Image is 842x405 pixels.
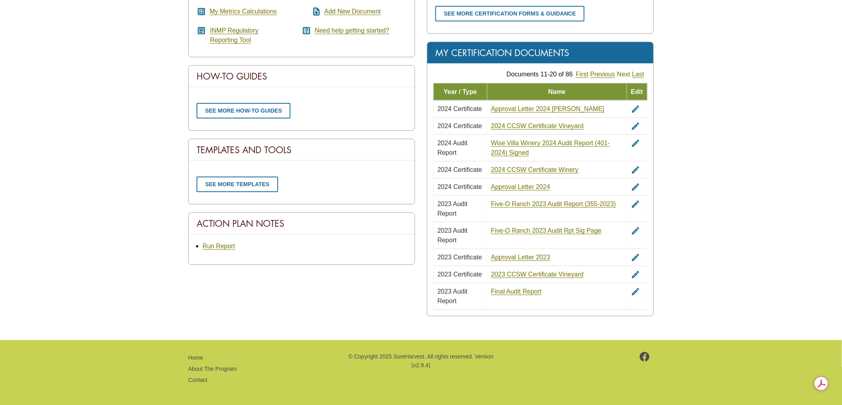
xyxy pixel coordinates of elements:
[631,226,640,236] i: edit
[210,27,259,44] a: INMP RegulatoryReporting Tool
[631,138,640,148] i: edit
[631,288,640,295] a: edit
[631,123,640,129] a: edit
[188,354,203,361] a: Home
[631,254,640,261] a: edit
[210,8,277,15] a: My Metrics Calculations
[631,182,640,192] i: edit
[203,243,235,250] a: Run Report
[302,7,321,16] i: note_add
[640,352,650,362] img: footer-facebook.png
[491,166,579,173] a: 2024 CCSW Certificate Winery
[188,366,237,372] a: About The Program
[631,105,640,112] a: edit
[324,8,381,15] a: Add New Document
[631,166,640,173] a: edit
[427,42,653,64] div: My Certification Documents
[507,71,573,78] span: Documents 11-20 of 86
[487,83,627,100] td: Name
[438,183,482,190] span: 2024 Certificate
[438,288,468,304] span: 2023 Audit Report
[576,71,588,78] a: First
[302,26,311,35] i: help_center
[197,26,206,35] i: article
[188,377,207,383] a: Contact
[438,123,482,129] span: 2024 Certificate
[491,140,610,156] a: Wise Villa Winery 2024 Audit Report (401-2024) Signed
[434,83,487,100] td: Year / Type
[617,71,630,78] a: Next
[491,227,602,234] a: Five-O Ranch 2023 Audit Rpt Sig Page
[347,352,495,370] p: © Copyright 2025 SureHarvest. All rights reserved. Version (v2.9.4)
[631,165,640,175] i: edit
[631,287,640,296] i: edit
[491,183,550,191] a: Approval Letter 2024
[438,227,468,243] span: 2023 Audit Report
[491,105,604,113] a: Approval Letter 2024 [PERSON_NAME]
[491,201,616,208] a: Five-O Ranch 2023 Audit Report (355-2023)
[189,213,415,234] div: Action Plan Notes
[631,271,640,278] a: edit
[631,201,640,207] a: edit
[632,71,644,78] a: Last
[631,199,640,209] i: edit
[435,6,585,21] a: See more certification forms & guidance
[438,140,468,156] span: 2024 Audit Report
[631,227,640,234] a: edit
[438,166,482,173] span: 2024 Certificate
[197,103,290,119] a: See more how-to guides
[491,271,584,278] a: 2023 CCSW Certificate Vineyard
[627,83,647,100] td: Edit
[315,27,390,34] a: Need help getting started?
[631,183,640,190] a: edit
[631,104,640,114] i: edit
[491,123,584,130] a: 2024 CCSW Certificate Vineyard
[438,271,482,278] span: 2023 Certificate
[197,177,278,192] a: See more templates
[631,140,640,146] a: edit
[189,139,415,161] div: Templates And Tools
[631,253,640,262] i: edit
[438,254,482,261] span: 2023 Certificate
[438,201,468,217] span: 2023 Audit Report
[491,254,550,261] a: Approval Letter 2023
[631,270,640,279] i: edit
[197,7,206,16] i: calculate
[438,105,482,112] span: 2024 Certificate
[491,288,542,295] a: Final Audit Report
[591,71,615,78] a: Previous
[631,121,640,131] i: edit
[189,66,415,87] div: How-To Guides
